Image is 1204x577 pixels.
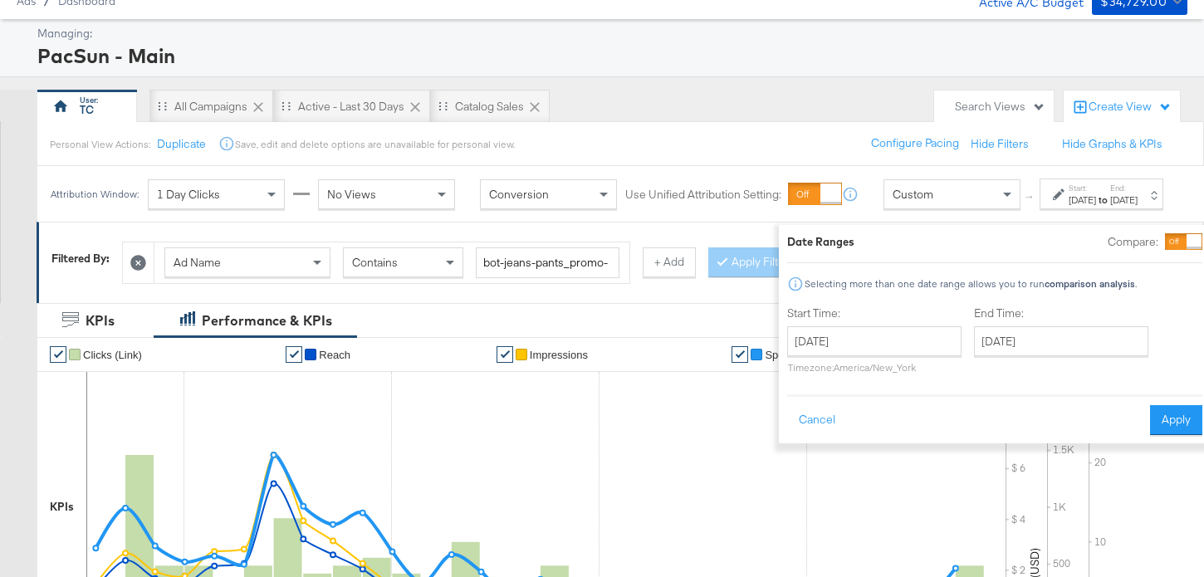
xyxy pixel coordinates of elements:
[1150,405,1202,435] button: Apply
[174,255,221,270] span: Ad Name
[281,101,291,110] div: Drag to reorder tab
[298,99,404,115] div: Active - Last 30 Days
[158,101,167,110] div: Drag to reorder tab
[50,188,139,200] div: Attribution Window:
[1062,136,1162,152] button: Hide Graphs & KPIs
[732,346,748,363] a: ✔
[235,138,515,151] div: Save, edit and delete options are unavailable for personal view.
[893,187,933,202] span: Custom
[438,101,448,110] div: Drag to reorder tab
[80,102,94,118] div: TC
[202,311,332,330] div: Performance & KPIs
[319,349,350,361] span: Reach
[765,349,796,361] span: Spend
[1022,194,1038,200] span: ↑
[1089,99,1172,115] div: Create View
[50,138,150,151] div: Personal View Actions:
[1096,193,1110,206] strong: to
[971,136,1029,152] button: Hide Filters
[1110,193,1138,207] div: [DATE]
[787,234,854,250] div: Date Ranges
[476,247,619,278] input: Enter a search term
[497,346,513,363] a: ✔
[86,311,115,330] div: KPIs
[787,361,962,374] p: Timezone: America/New_York
[1110,183,1138,193] label: End:
[530,349,588,361] span: Impressions
[174,99,247,115] div: All Campaigns
[51,251,110,266] div: Filtered By:
[157,187,220,202] span: 1 Day Clicks
[1069,193,1096,207] div: [DATE]
[50,499,74,515] div: KPIs
[787,405,847,435] button: Cancel
[327,187,376,202] span: No Views
[1069,183,1096,193] label: Start:
[50,346,66,363] a: ✔
[859,129,971,159] button: Configure Pacing
[974,306,1155,321] label: End Time:
[955,99,1045,115] div: Search Views
[455,99,524,115] div: Catalog Sales
[1108,234,1158,250] label: Compare:
[37,26,1183,42] div: Managing:
[625,187,781,203] label: Use Unified Attribution Setting:
[83,349,142,361] span: Clicks (Link)
[37,42,1183,70] div: PacSun - Main
[1045,277,1135,290] strong: comparison analysis
[157,136,206,152] button: Duplicate
[643,247,696,277] button: + Add
[804,278,1138,290] div: Selecting more than one date range allows you to run .
[286,346,302,363] a: ✔
[489,187,549,202] span: Conversion
[352,255,398,270] span: Contains
[787,306,962,321] label: Start Time:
